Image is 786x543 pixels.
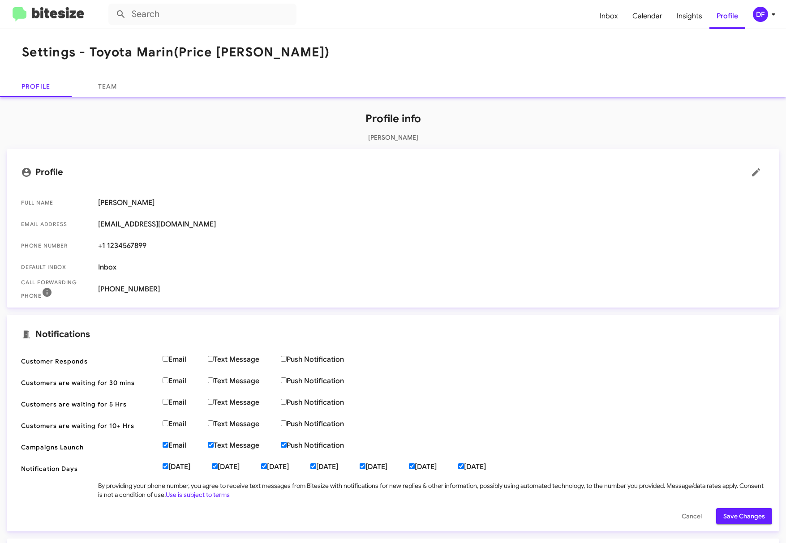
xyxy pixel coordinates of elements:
input: Push Notification [281,356,287,362]
label: Email [163,376,208,385]
h1: Profile info [7,111,779,126]
label: Email [163,419,208,428]
label: [DATE] [409,462,458,471]
span: Save Changes [723,508,765,524]
div: By providing your phone number, you agree to receive text messages from Bitesize with notificatio... [98,481,765,499]
label: [DATE] [212,462,261,471]
input: Push Notification [281,377,287,383]
a: Insights [670,3,709,29]
input: Push Notification [281,420,287,426]
label: Text Message [208,419,281,428]
span: Cancel [682,508,702,524]
input: Email [163,399,168,405]
a: Team [72,76,143,97]
span: Campaigns Launch [21,443,155,452]
input: Email [163,356,168,362]
input: Text Message [208,420,214,426]
span: (Price [PERSON_NAME]) [174,44,330,60]
span: Customers are waiting for 5 Hrs [21,400,155,409]
input: [DATE] [310,463,316,469]
input: Email [163,442,168,448]
label: Push Notification [281,419,365,428]
span: Email Address [21,220,91,229]
p: [PERSON_NAME] [7,133,779,142]
span: Phone number [21,241,91,250]
span: Customers are waiting for 10+ Hrs [21,421,155,430]
input: Search [108,4,296,25]
label: Push Notification [281,355,365,364]
input: Text Message [208,442,214,448]
input: Email [163,420,168,426]
label: [DATE] [458,462,507,471]
label: [DATE] [261,462,310,471]
span: Call Forwarding Phone [21,278,91,300]
input: Email [163,377,168,383]
button: Save Changes [716,508,772,524]
label: Email [163,398,208,407]
div: DF [753,7,768,22]
span: Default Inbox [21,263,91,272]
input: [DATE] [163,463,168,469]
label: Push Notification [281,441,365,450]
button: DF [745,7,776,22]
span: Inbox [98,263,765,272]
label: Push Notification [281,376,365,385]
span: Customer Responds [21,357,155,366]
input: Text Message [208,377,214,383]
input: Push Notification [281,399,287,405]
label: Text Message [208,355,281,364]
a: Inbox [593,3,625,29]
label: Text Message [208,398,281,407]
input: Text Message [208,356,214,362]
input: Push Notification [281,442,287,448]
input: [DATE] [360,463,365,469]
button: Cancel [674,508,709,524]
label: Text Message [208,376,281,385]
input: [DATE] [409,463,415,469]
a: Calendar [625,3,670,29]
label: Text Message [208,441,281,450]
input: [DATE] [458,463,464,469]
span: Full Name [21,198,91,207]
input: [DATE] [212,463,218,469]
label: [DATE] [163,462,212,471]
a: Use is subject to terms [166,491,230,499]
label: [DATE] [360,462,409,471]
label: Email [163,441,208,450]
span: [EMAIL_ADDRESS][DOMAIN_NAME] [98,220,765,229]
span: [PERSON_NAME] [98,198,765,207]
mat-card-title: Profile [21,163,765,181]
input: [DATE] [261,463,267,469]
label: Push Notification [281,398,365,407]
mat-card-title: Notifications [21,329,765,340]
h1: Settings - Toyota Marin [22,45,330,60]
label: Email [163,355,208,364]
input: Text Message [208,399,214,405]
span: +1 1234567899 [98,241,765,250]
label: [DATE] [310,462,360,471]
span: Customers are waiting for 30 mins [21,378,155,387]
span: Notification Days [21,464,155,473]
span: [PHONE_NUMBER] [98,285,765,294]
a: Profile [709,3,745,29]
